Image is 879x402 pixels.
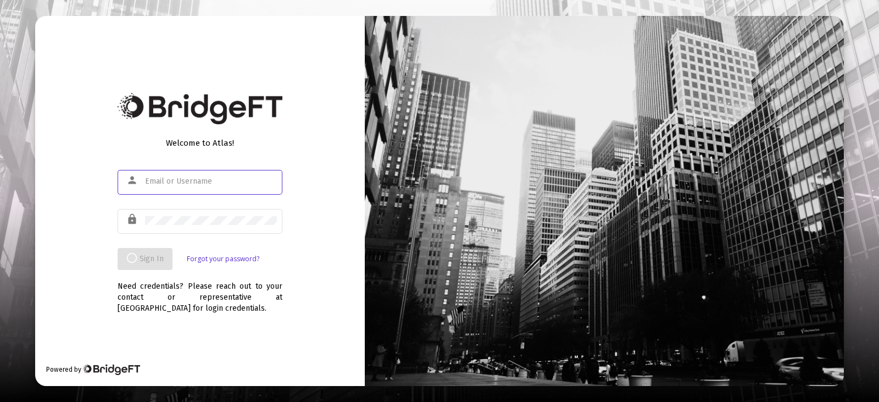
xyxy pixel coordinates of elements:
[187,254,259,265] a: Forgot your password?
[145,177,277,186] input: Email or Username
[118,93,282,124] img: Bridge Financial Technology Logo
[118,248,173,270] button: Sign In
[82,364,140,375] img: Bridge Financial Technology Logo
[126,174,140,187] mat-icon: person
[46,364,140,375] div: Powered by
[118,137,282,148] div: Welcome to Atlas!
[126,254,164,263] span: Sign In
[118,270,282,314] div: Need credentials? Please reach out to your contact or representative at [GEOGRAPHIC_DATA] for log...
[126,213,140,226] mat-icon: lock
